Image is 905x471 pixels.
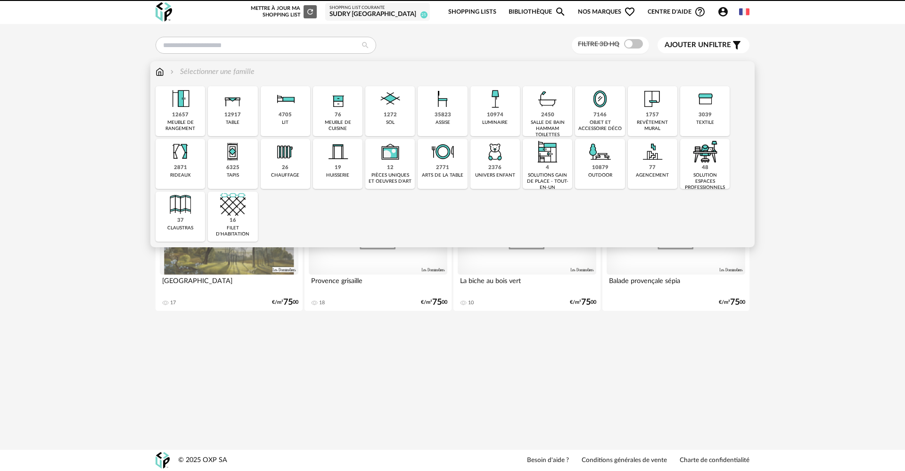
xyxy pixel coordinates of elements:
[582,456,667,465] a: Conditions générales de vente
[386,120,395,126] div: sol
[526,172,569,191] div: solutions gain de place - tout-en-un
[168,66,176,77] img: svg+xml;base64,PHN2ZyB3aWR0aD0iMTYiIGhlaWdodD0iMTYiIHZpZXdCb3g9IjAgMCAxNiAxNiIgZmlsbD0ibm9uZSIgeG...
[227,172,239,179] div: tapis
[658,37,749,53] button: Ajouter unfiltre Filter icon
[335,112,341,119] div: 76
[272,299,298,306] div: €/m² 00
[329,5,426,11] div: Shopping List courante
[646,112,659,119] div: 1757
[156,66,164,77] img: svg+xml;base64,PHN2ZyB3aWR0aD0iMTYiIGhlaWdodD0iMTciIHZpZXdCb3g9IjAgMCAxNiAxNyIgZmlsbD0ibm9uZSIgeG...
[702,164,708,171] div: 48
[272,86,298,112] img: Literie.png
[329,5,426,19] a: Shopping List courante SUDRY [GEOGRAPHIC_DATA] 25
[717,6,733,17] span: Account Circle icon
[420,11,428,18] span: 25
[717,6,729,17] span: Account Circle icon
[304,193,452,311] a: 3D HQ Provence grisaille 18 €/m²7500
[178,456,227,465] div: © 2025 OXP SA
[535,139,560,164] img: ToutEnUn.png
[309,275,447,293] div: Provence grisaille
[170,300,176,306] div: 17
[696,120,714,126] div: textile
[220,86,246,112] img: Table.png
[581,299,591,306] span: 75
[168,192,193,217] img: Cloison.png
[731,40,742,51] span: Filter icon
[665,41,731,50] span: filtre
[325,86,351,112] img: Rangement.png
[230,217,236,224] div: 16
[694,6,706,17] span: Help Circle Outline icon
[692,86,718,112] img: Textile.png
[631,120,675,132] div: revêtement mural
[335,164,341,171] div: 19
[156,452,170,469] img: OXP
[271,172,299,179] div: chauffage
[649,164,656,171] div: 77
[211,225,255,237] div: filet d'habitation
[475,172,515,179] div: univers enfant
[319,300,325,306] div: 18
[541,112,554,119] div: 2450
[488,164,502,171] div: 2376
[468,300,474,306] div: 10
[421,299,447,306] div: €/m² 00
[436,120,450,126] div: assise
[482,86,508,112] img: Luminaire.png
[592,164,609,171] div: 10879
[387,164,394,171] div: 12
[482,120,508,126] div: luminaire
[224,112,241,119] div: 12917
[570,299,596,306] div: €/m² 00
[546,164,549,171] div: 4
[329,10,426,19] div: SUDRY [GEOGRAPHIC_DATA]
[436,164,449,171] div: 2771
[648,6,706,17] span: Centre d'aideHelp Circle Outline icon
[156,2,172,22] img: OXP
[156,193,303,311] a: 3D HQ [GEOGRAPHIC_DATA] 17 €/m²7500
[587,139,613,164] img: Outdoor.png
[578,120,622,132] div: objet et accessoire déco
[578,1,635,23] span: Nos marques
[587,86,613,112] img: Miroir.png
[607,275,745,293] div: Balade provençale sépia
[482,139,508,164] img: UniversEnfant.png
[555,6,566,17] span: Magnify icon
[719,299,745,306] div: €/m² 00
[272,139,298,164] img: Radiateur.png
[458,275,596,293] div: La biche au bois vert
[527,456,569,465] a: Besoin d'aide ?
[448,1,496,23] a: Shopping Lists
[593,112,607,119] div: 7146
[167,225,193,231] div: claustras
[368,172,412,185] div: pièces uniques et oeuvres d'art
[378,86,403,112] img: Sol.png
[283,299,293,306] span: 75
[624,6,635,17] span: Heart Outline icon
[168,86,193,112] img: Meuble%20de%20rangement.png
[226,164,239,171] div: 6325
[578,41,619,48] span: Filtre 3D HQ
[636,172,669,179] div: agencement
[487,112,503,119] div: 10974
[378,139,403,164] img: UniqueOeuvre.png
[602,193,749,311] a: 3D HQ Balade provençale sépia €/m²7500
[699,112,712,119] div: 3039
[640,86,665,112] img: Papier%20peint.png
[739,7,749,17] img: fr
[692,139,718,164] img: espace-de-travail.png
[680,456,749,465] a: Charte de confidentialité
[168,139,193,164] img: Rideaux.png
[306,9,314,14] span: Refresh icon
[160,275,298,293] div: [GEOGRAPHIC_DATA]
[435,112,451,119] div: 35823
[665,41,709,49] span: Ajouter un
[282,120,288,126] div: lit
[326,172,349,179] div: huisserie
[158,120,202,132] div: meuble de rangement
[526,120,569,138] div: salle de bain hammam toilettes
[282,164,288,171] div: 26
[430,86,455,112] img: Assise.png
[453,193,601,311] a: 3D HQ La biche au bois vert 10 €/m²7500
[384,112,397,119] div: 1272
